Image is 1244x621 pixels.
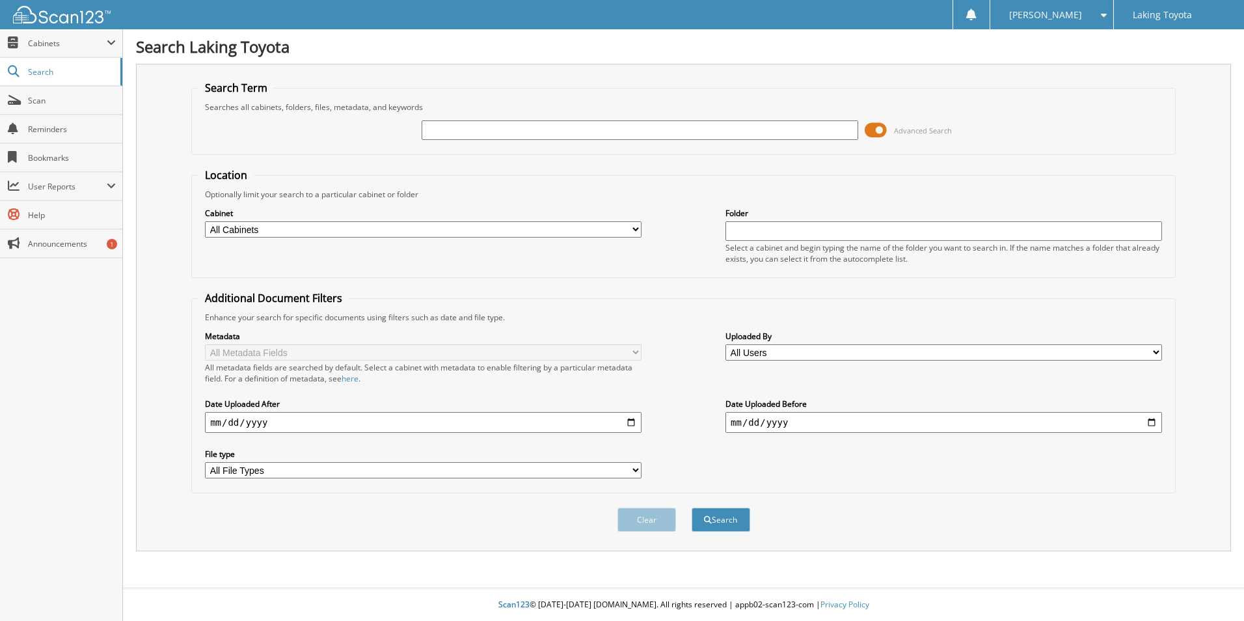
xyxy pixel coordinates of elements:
div: Select a cabinet and begin typing the name of the folder you want to search in. If the name match... [725,242,1162,264]
span: Scan123 [498,599,530,610]
button: Clear [617,508,676,532]
h1: Search Laking Toyota [136,36,1231,57]
span: Scan [28,95,116,106]
label: Metadata [205,331,642,342]
label: Uploaded By [725,331,1162,342]
div: © [DATE]-[DATE] [DOMAIN_NAME]. All rights reserved | appb02-scan123-com | [123,589,1244,621]
div: Searches all cabinets, folders, files, metadata, and keywords [198,102,1169,113]
legend: Additional Document Filters [198,291,349,305]
span: [PERSON_NAME] [1009,11,1082,19]
span: Bookmarks [28,152,116,163]
legend: Location [198,168,254,182]
div: All metadata fields are searched by default. Select a cabinet with metadata to enable filtering b... [205,362,642,384]
div: Optionally limit your search to a particular cabinet or folder [198,189,1169,200]
span: Advanced Search [894,126,952,135]
label: Folder [725,208,1162,219]
span: Search [28,66,114,77]
span: Announcements [28,238,116,249]
a: here [342,373,358,384]
legend: Search Term [198,81,274,95]
span: Reminders [28,124,116,135]
button: Search [692,508,750,532]
img: scan123-logo-white.svg [13,6,111,23]
label: File type [205,448,642,460]
span: User Reports [28,181,107,192]
label: Cabinet [205,208,642,219]
span: Cabinets [28,38,107,49]
label: Date Uploaded After [205,398,642,409]
span: Help [28,210,116,221]
a: Privacy Policy [820,599,869,610]
div: 1 [107,239,117,249]
div: Enhance your search for specific documents using filters such as date and file type. [198,312,1169,323]
input: end [725,412,1162,433]
label: Date Uploaded Before [725,398,1162,409]
input: start [205,412,642,433]
span: Laking Toyota [1133,11,1192,19]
